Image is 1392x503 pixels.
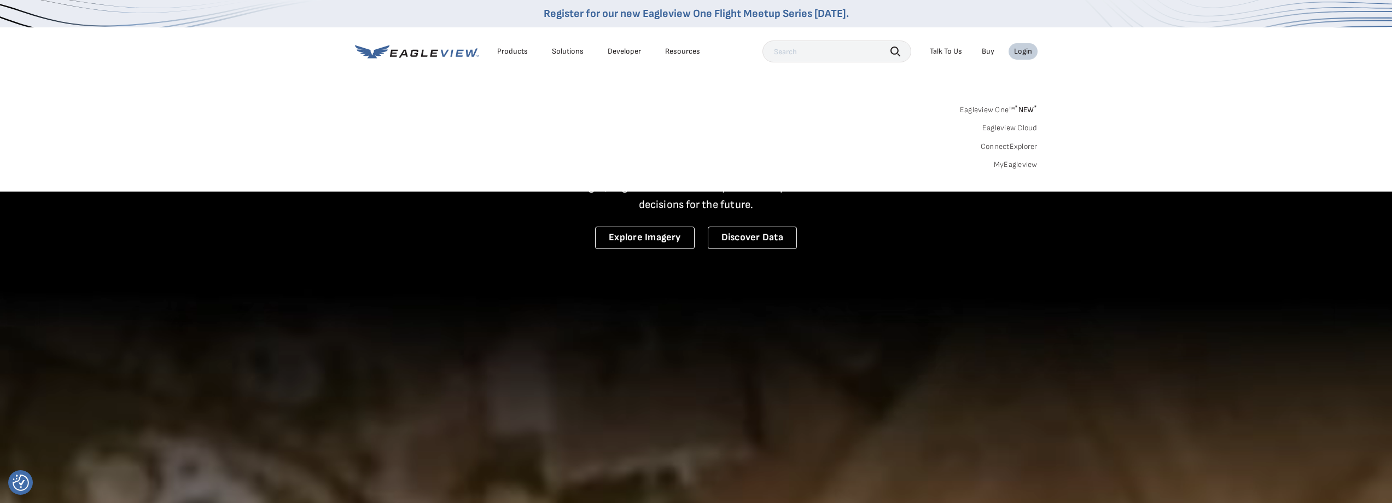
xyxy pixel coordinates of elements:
div: Products [497,47,528,56]
a: MyEagleview [994,160,1038,170]
img: Revisit consent button [13,475,29,491]
input: Search [762,41,911,62]
div: Solutions [552,47,584,56]
a: Register for our new Eagleview One Flight Meetup Series [DATE]. [544,7,849,20]
a: Discover Data [708,227,797,249]
a: Explore Imagery [595,227,695,249]
span: NEW [1015,105,1037,114]
div: Resources [665,47,700,56]
a: Developer [608,47,641,56]
a: ConnectExplorer [981,142,1038,152]
button: Consent Preferences [13,475,29,491]
a: Buy [982,47,994,56]
div: Login [1014,47,1032,56]
div: Talk To Us [930,47,962,56]
a: Eagleview Cloud [982,123,1038,133]
a: Eagleview One™*NEW* [960,102,1038,114]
